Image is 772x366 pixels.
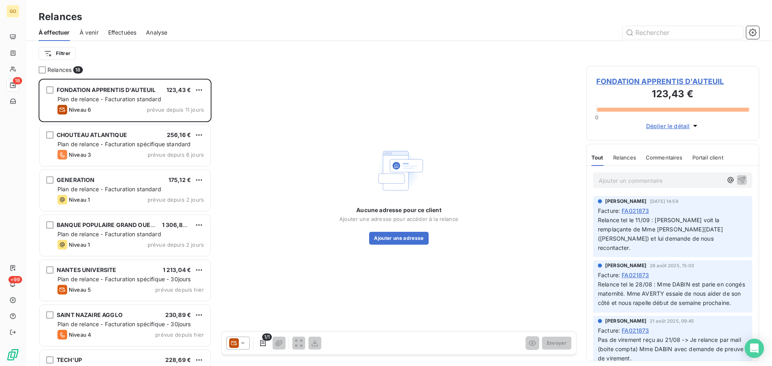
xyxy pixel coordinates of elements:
span: [PERSON_NAME] [605,317,647,325]
span: Plan de relance - Facturation standard [57,231,161,237]
span: Relance tel le 11/09 : [PERSON_NAME] voit la remplaçante de Mme [PERSON_NAME][DATE] ([PERSON_NAME... [598,217,725,251]
span: 256,16 € [167,131,191,138]
button: Filtrer [39,47,76,60]
span: Pas de virement reçu au 21/08 -> Je relance par mail (boite compta) Mme DABIN avec demande de pre... [598,336,745,362]
span: 1 213,04 € [163,266,191,273]
span: Niveau 3 [69,151,91,158]
span: Plan de relance - Facturation spécifique - 30jours [57,276,191,282]
span: 1/1 [262,333,272,341]
img: Empty state [373,145,425,196]
span: Plan de relance - Facturation standard [57,96,161,102]
span: FA021873 [622,207,649,215]
span: Ajouter une adresse pour accéder à la relance [339,216,458,222]
button: Envoyer [542,337,571,350]
span: Relance tel le 28/08 : Mme DABIN est parie en congés maternité. Mme AVERTY essaie de nous aider d... [598,281,747,306]
span: Analyse [146,29,167,37]
span: SAINT NAZAIRE AGGLO [57,311,123,318]
span: CHOUTEAU ATLANTIQUE [57,131,127,138]
span: Aucune adresse pour ce client [356,206,441,214]
span: 123,43 € [166,86,191,93]
span: GENERATION [57,176,95,183]
button: Ajouter une adresse [369,232,428,245]
h3: Relances [39,10,82,24]
span: À venir [80,29,99,37]
span: prévue depuis hier [155,331,204,338]
span: Portail client [692,154,723,161]
span: Niveau 5 [69,286,91,293]
span: [PERSON_NAME] [605,198,647,205]
span: FONDATION APPRENTIS D'AUTEUIL [57,86,156,93]
span: Déplier le détail [646,122,690,130]
span: Plan de relance - Facturation standard [57,186,161,192]
span: 28 août 2025, 15:03 [650,263,694,268]
span: Relances [47,66,72,74]
span: prévue depuis 11 jours [147,106,204,113]
span: Niveau 4 [69,331,91,338]
span: FA021873 [622,271,649,279]
span: prévue depuis hier [155,286,204,293]
span: 1 306,80 € [162,221,192,228]
button: Déplier le détail [644,121,702,131]
div: GO [6,5,19,18]
span: +99 [8,276,22,283]
span: 228,69 € [165,356,191,363]
span: À effectuer [39,29,70,37]
div: grid [39,79,211,366]
span: Facture : [598,271,620,279]
span: 21 août 2025, 09:45 [650,319,694,323]
img: Logo LeanPay [6,348,19,361]
span: FONDATION APPRENTIS D'AUTEUIL [596,76,749,87]
span: Facture : [598,326,620,335]
span: 18 [13,77,22,84]
span: Plan de relance - Facturation spécifique - 30jours [57,321,191,327]
span: Niveau 1 [69,241,90,248]
span: 175,12 € [168,176,191,183]
span: Tout [591,154,604,161]
span: prévue depuis 2 jours [148,196,204,203]
span: Relances [613,154,636,161]
span: Plan de relance - Facturation spécifique standard [57,141,191,147]
input: Rechercher [622,26,743,39]
span: Niveau 6 [69,106,91,113]
span: 0 [595,114,598,121]
span: prévue depuis 2 jours [148,241,204,248]
span: NANTES UNIVERSITE [57,266,117,273]
span: Facture : [598,207,620,215]
h3: 123,43 € [596,87,749,103]
span: [DATE] 14:59 [650,199,678,204]
div: Open Intercom Messenger [745,339,764,358]
span: FA021873 [622,326,649,335]
span: Commentaires [646,154,683,161]
span: 230,89 € [165,311,191,318]
span: 18 [73,66,82,74]
span: TECH'UP [57,356,82,363]
span: prévue depuis 6 jours [148,151,204,158]
span: BANQUE POPULAIRE GRAND OUEST [57,221,158,228]
span: Effectuées [108,29,137,37]
span: Niveau 1 [69,196,90,203]
span: [PERSON_NAME] [605,262,647,269]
